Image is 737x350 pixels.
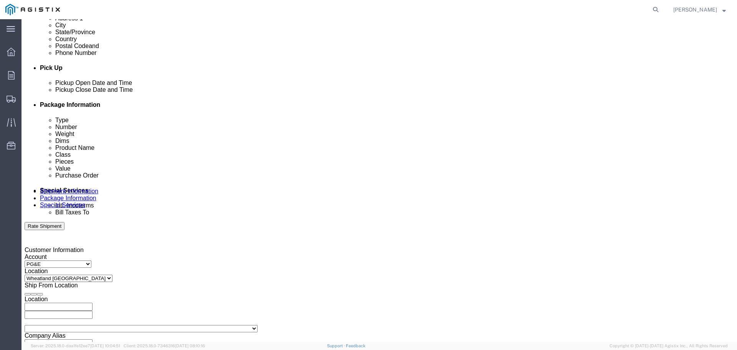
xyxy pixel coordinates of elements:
span: [DATE] 08:10:16 [175,343,205,348]
span: Client: 2025.18.0-7346316 [124,343,205,348]
span: Copyright © [DATE]-[DATE] Agistix Inc., All Rights Reserved [610,343,728,349]
a: Support [327,343,346,348]
a: Feedback [346,343,365,348]
span: Server: 2025.18.0-daa1fe12ee7 [31,343,120,348]
button: [PERSON_NAME] [673,5,726,14]
span: Travis Rose [673,5,717,14]
img: logo [5,4,60,15]
iframe: FS Legacy Container [21,19,737,342]
span: [DATE] 10:04:51 [90,343,120,348]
